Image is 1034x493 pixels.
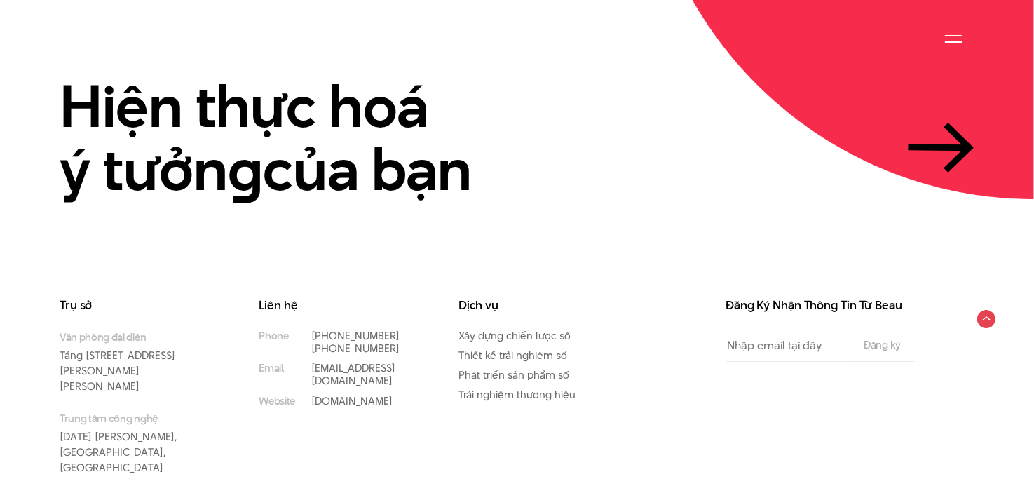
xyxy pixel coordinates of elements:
[859,339,905,351] input: Đăng ký
[311,341,400,356] a: [PHONE_NUMBER]
[458,328,571,343] a: Xây dựng chiến lược số
[458,367,569,382] a: Phát triển sản phẩm số
[60,330,217,344] small: Văn phòng đại diện
[60,299,217,311] h3: Trụ sở
[228,128,263,210] en: g
[726,330,850,361] input: Nhập email tại đây
[60,411,217,475] p: [DATE] [PERSON_NAME], [GEOGRAPHIC_DATA], [GEOGRAPHIC_DATA]
[311,360,395,388] a: [EMAIL_ADDRESS][DOMAIN_NAME]
[311,328,400,343] a: [PHONE_NUMBER]
[311,393,393,408] a: [DOMAIN_NAME]
[259,299,416,311] h3: Liên hệ
[60,75,472,201] h2: Hiện thực hoá ý tưởn của bạn
[60,75,974,201] a: Hiện thực hoáý tưởngcủa bạn
[60,330,217,393] p: Tầng [STREET_ADDRESS][PERSON_NAME][PERSON_NAME]
[458,348,567,363] a: Thiết kế trải nghiệm số
[60,411,217,426] small: Trung tâm công nghệ
[259,395,295,407] small: Website
[259,362,283,374] small: Email
[458,299,615,311] h3: Dịch vụ
[259,330,288,342] small: Phone
[726,299,915,311] h3: Đăng Ký Nhận Thông Tin Từ Beau
[458,387,576,402] a: Trải nghiệm thương hiệu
